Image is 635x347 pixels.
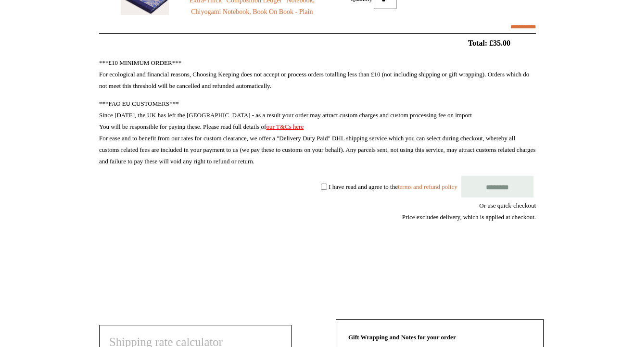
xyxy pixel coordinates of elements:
[464,258,536,284] iframe: PayPal-paypal
[99,98,536,167] p: ***FAO EU CUSTOMERS*** Since [DATE], the UK has left the [GEOGRAPHIC_DATA] - as a result your ord...
[99,211,536,223] div: Price excludes delivery, which is applied at checkout.
[348,334,456,341] strong: Gift Wrapping and Notes for your order
[77,38,558,48] h2: Total: £35.00
[99,200,536,223] div: Or use quick-checkout
[99,57,536,92] p: ***£10 MINIMUM ORDER*** For ecological and financial reasons, Choosing Keeping does not accept or...
[398,183,457,190] a: terms and refund policy
[329,183,457,190] label: I have read and agree to the
[266,123,304,130] a: our T&Cs here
